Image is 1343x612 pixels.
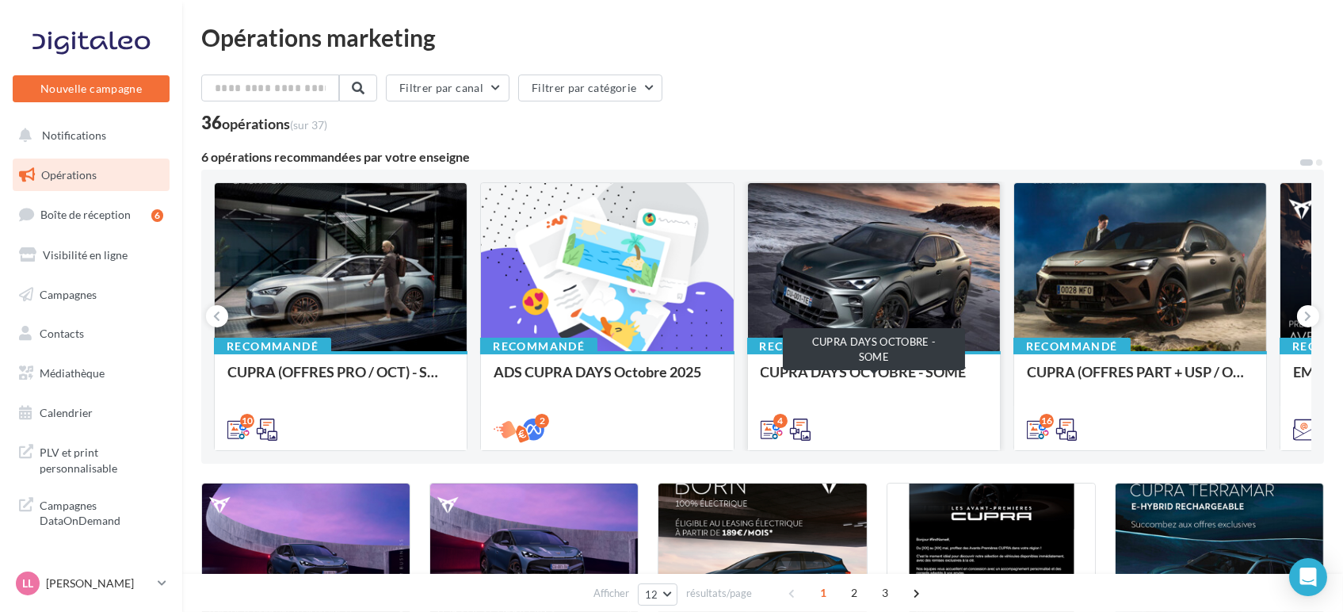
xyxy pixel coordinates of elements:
span: 1 [811,580,836,606]
div: 36 [201,114,327,132]
a: Campagnes [10,278,173,312]
div: Recommandé [214,338,331,355]
div: Opérations marketing [201,25,1324,49]
div: Recommandé [480,338,597,355]
span: LL [22,576,33,591]
div: opérations [222,117,327,131]
button: Notifications [10,119,166,152]
a: Contacts [10,317,173,350]
div: 4 [773,414,788,428]
a: LL [PERSON_NAME] [13,568,170,599]
span: Campagnes [40,287,97,300]
div: ADS CUPRA DAYS Octobre 2025 [494,364,720,396]
span: Visibilité en ligne [43,248,128,262]
span: Afficher [593,586,629,601]
span: Calendrier [40,406,93,419]
button: Filtrer par catégorie [518,75,662,101]
div: CUPRA DAYS OCTOBRE - SOME [761,364,987,396]
div: Recommandé [747,338,864,355]
a: Calendrier [10,396,173,430]
div: CUPRA DAYS OCTOBRE - SOME [783,328,965,370]
button: Nouvelle campagne [13,75,170,102]
div: Recommandé [1013,338,1131,355]
span: 3 [872,580,898,606]
a: PLV et print personnalisable [10,435,173,482]
div: CUPRA (OFFRES PART + USP / OCT) - SOCIAL MEDIA [1027,364,1253,396]
span: Boîte de réception [40,208,131,221]
span: (sur 37) [290,118,327,132]
span: Médiathèque [40,366,105,380]
span: 12 [645,588,658,601]
div: 10 [240,414,254,428]
button: 12 [638,583,678,606]
div: 6 [151,209,163,222]
a: Boîte de réception6 [10,197,173,231]
div: 6 opérations recommandées par votre enseigne [201,151,1299,163]
span: PLV et print personnalisable [40,442,163,476]
a: Opérations [10,159,173,192]
span: Opérations [41,168,97,182]
span: résultats/page [686,586,752,601]
p: [PERSON_NAME] [46,576,151,591]
span: Contacts [40,327,84,340]
div: Open Intercom Messenger [1289,558,1327,596]
div: 16 [1040,414,1054,428]
a: Campagnes DataOnDemand [10,488,173,535]
span: 2 [841,580,867,606]
button: Filtrer par canal [386,75,509,101]
div: CUPRA (OFFRES PRO / OCT) - SOCIAL MEDIA [227,364,454,396]
span: Campagnes DataOnDemand [40,495,163,529]
a: Médiathèque [10,357,173,390]
span: Notifications [42,128,106,142]
div: 2 [535,414,549,428]
a: Visibilité en ligne [10,239,173,272]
